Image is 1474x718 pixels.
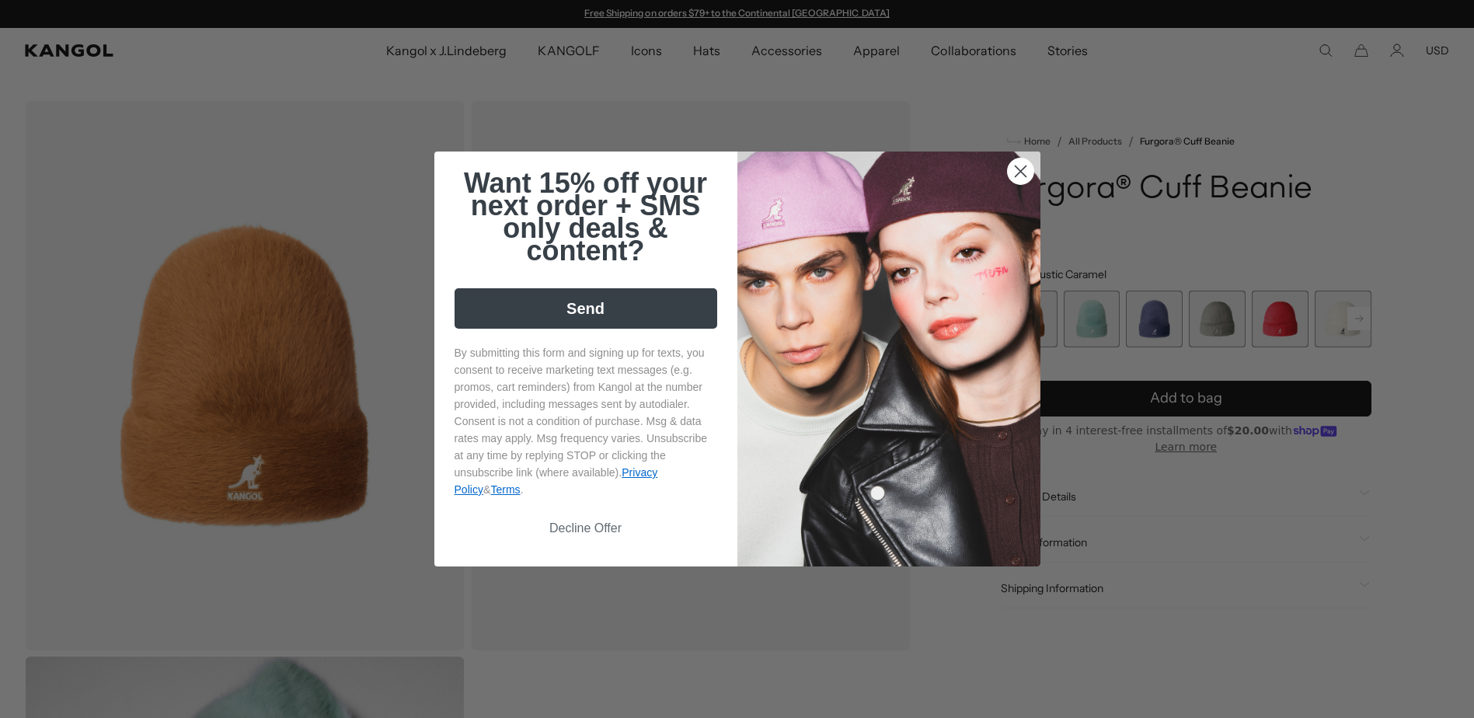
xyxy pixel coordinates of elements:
button: Decline Offer [455,514,717,543]
button: Close dialog [1007,158,1034,185]
span: Want 15% off your next order + SMS only deals & content? [464,167,707,267]
a: Terms [490,483,520,496]
button: Send [455,288,717,329]
p: By submitting this form and signing up for texts, you consent to receive marketing text messages ... [455,344,717,498]
img: 4fd34567-b031-494e-b820-426212470989.jpeg [737,152,1040,566]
